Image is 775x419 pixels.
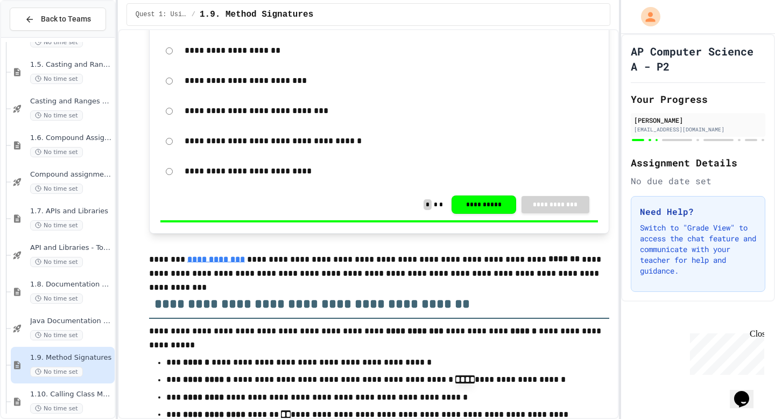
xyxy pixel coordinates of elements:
[730,376,764,408] iframe: chat widget
[30,403,83,414] span: No time set
[30,280,112,289] span: 1.8. Documentation with Comments and Preconditions
[30,74,83,84] span: No time set
[640,205,756,218] h3: Need Help?
[30,60,112,69] span: 1.5. Casting and Ranges of Values
[4,4,74,68] div: Chat with us now!Close
[30,390,112,399] span: 1.10. Calling Class Methods
[30,353,112,362] span: 1.9. Method Signatures
[686,329,764,375] iframe: chat widget
[30,110,83,121] span: No time set
[30,207,112,216] span: 1.7. APIs and Libraries
[136,10,187,19] span: Quest 1: Using Objects and Methods
[30,220,83,231] span: No time set
[30,294,83,304] span: No time set
[192,10,195,19] span: /
[631,155,765,170] h2: Assignment Details
[200,8,313,21] span: 1.9. Method Signatures
[30,170,112,179] span: Compound assignment operators - Quiz
[631,92,765,107] h2: Your Progress
[30,37,83,47] span: No time set
[631,44,765,74] h1: AP Computer Science A - P2
[634,115,762,125] div: [PERSON_NAME]
[30,97,112,106] span: Casting and Ranges of variables - Quiz
[30,330,83,340] span: No time set
[30,257,83,267] span: No time set
[30,184,83,194] span: No time set
[41,13,91,25] span: Back to Teams
[30,367,83,377] span: No time set
[630,4,663,29] div: My Account
[30,317,112,326] span: Java Documentation with Comments - Topic 1.8
[640,222,756,276] p: Switch to "Grade View" to access the chat feature and communicate with your teacher for help and ...
[30,134,112,143] span: 1.6. Compound Assignment Operators
[30,147,83,157] span: No time set
[631,174,765,187] div: No due date set
[30,243,112,253] span: API and Libraries - Topic 1.7
[634,125,762,134] div: [EMAIL_ADDRESS][DOMAIN_NAME]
